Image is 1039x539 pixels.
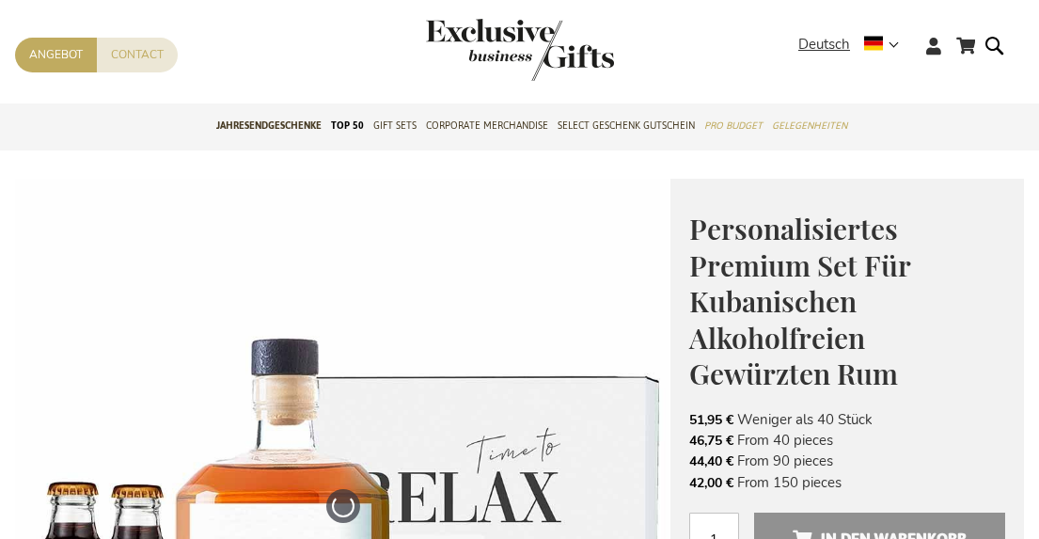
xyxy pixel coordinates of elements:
span: Gelegenheiten [772,116,847,135]
span: Gift Sets [373,116,417,135]
span: Deutsch [798,34,850,55]
a: Gelegenheiten [772,103,847,151]
li: Weniger als 40 Stück [689,409,1005,430]
li: From 40 pieces [689,430,1005,451]
span: Pro Budget [704,116,763,135]
li: From 90 pieces [689,451,1005,471]
a: store logo [426,19,520,81]
a: Corporate Merchandise [426,103,548,151]
span: 46,75 € [689,432,733,450]
a: Jahresendgeschenke [216,103,322,151]
li: From 150 pieces [689,472,1005,493]
span: 42,00 € [689,474,733,492]
span: 44,40 € [689,452,733,470]
span: 51,95 € [689,411,733,429]
a: Angebot [15,38,97,72]
span: Personalisiertes Premium Set Für Kubanischen Alkoholfreien Gewürzten Rum [689,210,910,392]
img: Exclusive Business gifts logo [426,19,614,81]
a: Pro Budget [704,103,763,151]
span: Corporate Merchandise [426,116,548,135]
span: Select Geschenk Gutschein [558,116,695,135]
a: Select Geschenk Gutschein [558,103,695,151]
a: Contact [97,38,178,72]
span: Jahresendgeschenke [216,116,322,135]
a: Gift Sets [373,103,417,151]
